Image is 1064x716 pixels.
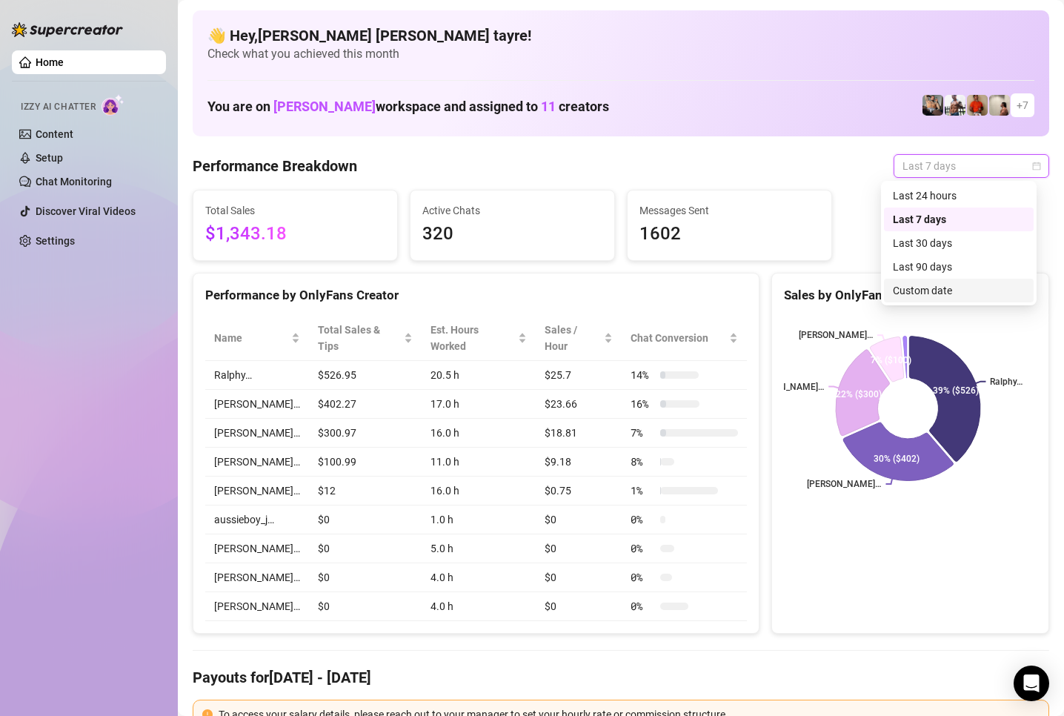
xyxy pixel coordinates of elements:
td: $0 [309,592,422,621]
span: 320 [422,220,602,248]
td: 4.0 h [422,563,536,592]
span: 7 % [631,425,654,441]
td: 1.0 h [422,505,536,534]
img: AI Chatter [102,94,124,116]
th: Name [205,316,309,361]
th: Sales / Hour [536,316,622,361]
th: Chat Conversion [622,316,747,361]
div: Last 90 days [884,255,1034,279]
div: Custom date [884,279,1034,302]
div: Last 30 days [893,235,1025,251]
span: 0 % [631,569,654,586]
td: $100.99 [309,448,422,477]
img: Justin [967,95,988,116]
td: $0 [309,505,422,534]
a: Chat Monitoring [36,176,112,188]
a: Home [36,56,64,68]
div: Last 7 days [884,208,1034,231]
td: aussieboy_j… [205,505,309,534]
span: Chat Conversion [631,330,726,346]
div: Last 30 days [884,231,1034,255]
img: logo-BBDzfeDw.svg [12,22,123,37]
td: 20.5 h [422,361,536,390]
td: $25.7 [536,361,622,390]
div: Custom date [893,282,1025,299]
td: 4.0 h [422,592,536,621]
td: [PERSON_NAME]… [205,390,309,419]
td: $0 [309,563,422,592]
td: Ralphy… [205,361,309,390]
td: [PERSON_NAME]… [205,477,309,505]
span: Active Chats [422,202,602,219]
span: $1,343.18 [205,220,385,248]
span: 11 [541,99,556,114]
a: Discover Viral Videos [36,205,136,217]
td: 17.0 h [422,390,536,419]
div: Open Intercom Messenger [1014,666,1049,701]
td: [PERSON_NAME]… [205,419,309,448]
a: Settings [36,235,75,247]
span: + 7 [1017,97,1028,113]
span: Messages Sent [639,202,819,219]
td: [PERSON_NAME]… [205,448,309,477]
td: [PERSON_NAME]… [205,534,309,563]
text: Ralphy… [991,377,1023,387]
td: $0 [536,563,622,592]
div: Last 24 hours [893,188,1025,204]
td: $0 [536,534,622,563]
div: Last 24 hours [884,184,1034,208]
span: 0 % [631,598,654,614]
td: [PERSON_NAME]… [205,563,309,592]
th: Total Sales & Tips [309,316,422,361]
span: calendar [1032,162,1041,170]
span: 0 % [631,511,654,528]
span: [PERSON_NAME] [273,99,376,114]
td: $402.27 [309,390,422,419]
span: Total Sales & Tips [318,322,401,354]
td: 11.0 h [422,448,536,477]
td: [PERSON_NAME]… [205,592,309,621]
td: $12 [309,477,422,505]
span: Name [214,330,288,346]
span: 16 % [631,396,654,412]
img: Ralphy [989,95,1010,116]
a: Content [36,128,73,140]
span: 1602 [639,220,819,248]
td: $18.81 [536,419,622,448]
td: $0.75 [536,477,622,505]
h4: Performance Breakdown [193,156,357,176]
text: [PERSON_NAME]… [751,382,825,392]
h4: Payouts for [DATE] - [DATE] [193,667,1049,688]
img: JUSTIN [945,95,965,116]
td: 16.0 h [422,419,536,448]
span: 1 % [631,483,654,499]
td: 16.0 h [422,477,536,505]
div: Last 7 days [893,211,1025,228]
span: 14 % [631,367,654,383]
td: $0 [309,534,422,563]
span: 8 % [631,454,654,470]
td: $300.97 [309,419,422,448]
div: Last 90 days [893,259,1025,275]
h4: 👋 Hey, [PERSON_NAME] [PERSON_NAME] tayre ! [207,25,1034,46]
text: [PERSON_NAME]… [808,479,882,489]
div: Sales by OnlyFans Creator [784,285,1037,305]
a: Setup [36,152,63,164]
td: $23.66 [536,390,622,419]
td: $526.95 [309,361,422,390]
span: Total Sales [205,202,385,219]
img: George [922,95,943,116]
span: Izzy AI Chatter [21,100,96,114]
td: $0 [536,592,622,621]
text: [PERSON_NAME]… [799,331,873,341]
td: $9.18 [536,448,622,477]
span: Sales / Hour [545,322,602,354]
div: Est. Hours Worked [430,322,515,354]
h1: You are on workspace and assigned to creators [207,99,609,115]
td: 5.0 h [422,534,536,563]
span: Check what you achieved this month [207,46,1034,62]
span: Last 7 days [902,155,1040,177]
td: $0 [536,505,622,534]
span: 0 % [631,540,654,557]
div: Performance by OnlyFans Creator [205,285,747,305]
